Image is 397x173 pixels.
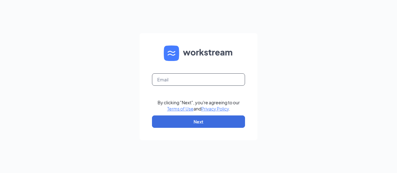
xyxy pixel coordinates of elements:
a: Privacy Policy [201,106,229,111]
input: Email [152,73,245,86]
img: WS logo and Workstream text [164,45,233,61]
button: Next [152,115,245,128]
div: By clicking "Next", you're agreeing to our and . [158,99,240,112]
a: Terms of Use [167,106,194,111]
